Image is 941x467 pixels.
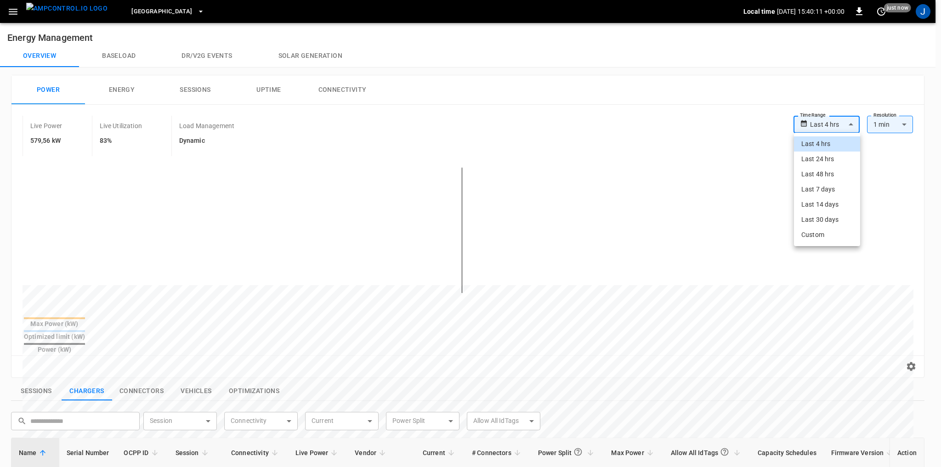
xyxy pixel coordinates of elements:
[794,167,860,182] li: Last 48 hrs
[794,152,860,167] li: Last 24 hrs
[794,136,860,152] li: Last 4 hrs
[794,182,860,197] li: Last 7 days
[794,197,860,212] li: Last 14 days
[794,227,860,242] li: Custom
[794,212,860,227] li: Last 30 days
